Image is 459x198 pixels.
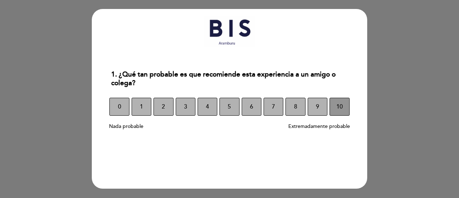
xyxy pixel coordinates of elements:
button: 5 [219,98,239,116]
span: 8 [294,97,297,117]
div: 1. ¿Qué tan probable es que recomiende esta experiencia a un amigo o colega? [105,66,353,92]
button: 9 [308,98,327,116]
button: 3 [176,98,195,116]
span: 4 [206,97,209,117]
span: 5 [228,97,231,117]
button: 6 [242,98,261,116]
span: 1 [140,97,143,117]
button: 0 [109,98,129,116]
span: Nada probable [109,123,143,129]
span: 9 [316,97,319,117]
button: 4 [198,98,217,116]
span: 7 [272,97,275,117]
span: 10 [336,97,343,117]
button: 10 [330,98,349,116]
span: 0 [118,97,121,117]
span: Extremadamente probable [288,123,350,129]
button: 1 [132,98,151,116]
button: 7 [264,98,283,116]
button: 2 [153,98,173,116]
span: 3 [184,97,187,117]
img: header_1633535350.jpeg [204,16,255,47]
button: 8 [285,98,305,116]
span: 6 [250,97,253,117]
span: 2 [162,97,165,117]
